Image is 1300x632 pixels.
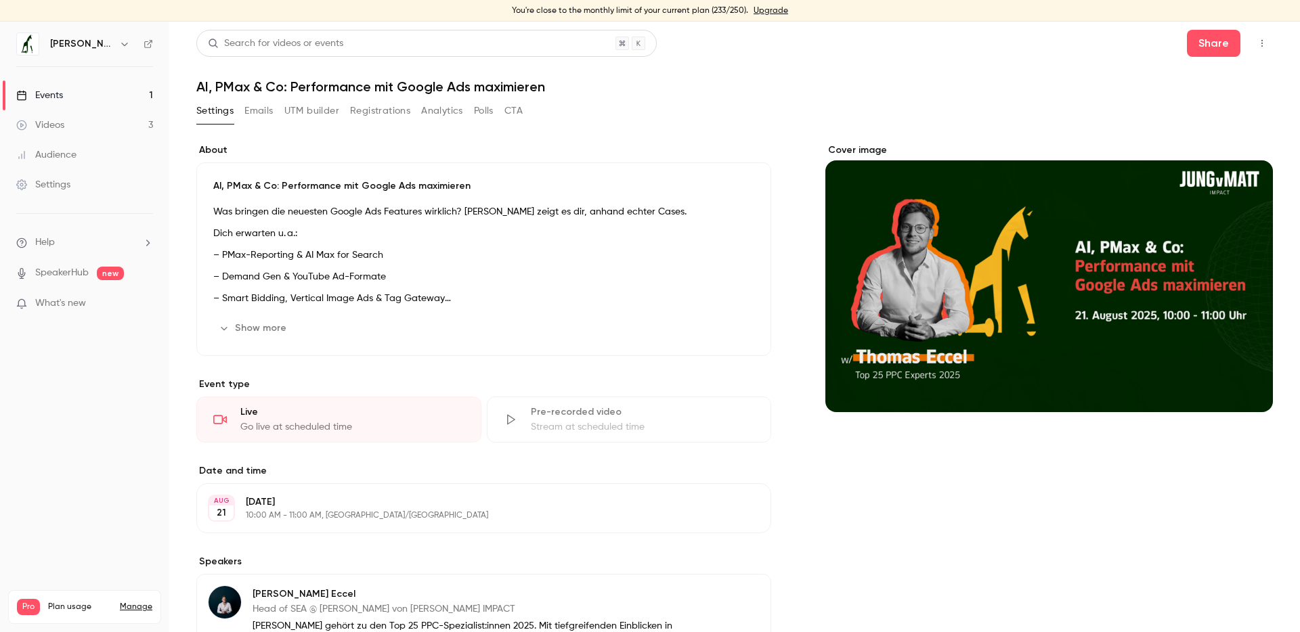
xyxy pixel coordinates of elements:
p: – Smart Bidding, Vertical Image Ads & Tag Gateway [213,290,754,307]
p: [DATE] [246,495,699,509]
a: Manage [120,602,152,612]
p: Head of SEA @ [PERSON_NAME] von [PERSON_NAME] IMPACT [253,602,683,616]
button: Emails [244,100,273,122]
button: Polls [474,100,494,122]
label: Cover image [825,143,1273,157]
iframe: Noticeable Trigger [137,298,153,310]
span: Pro [17,599,40,615]
div: Pre-recorded video [531,405,755,419]
p: AI, PMax & Co: Performance mit Google Ads maximieren [213,179,754,193]
button: UTM builder [284,100,339,122]
li: help-dropdown-opener [16,235,153,250]
a: SpeakerHub [35,266,89,280]
p: 10:00 AM - 11:00 AM, [GEOGRAPHIC_DATA]/[GEOGRAPHIC_DATA] [246,510,699,521]
p: 21 [217,506,226,520]
h6: [PERSON_NAME] von [PERSON_NAME] IMPACT [50,37,114,51]
div: LiveGo live at scheduled time [196,397,481,443]
p: – PMax-Reporting & AI Max for Search [213,247,754,263]
h1: AI, PMax & Co: Performance mit Google Ads maximieren [196,78,1273,95]
span: What's new [35,296,86,311]
div: Audience [16,148,77,162]
button: Settings [196,100,234,122]
span: new [97,267,124,280]
label: Date and time [196,464,771,478]
div: Settings [16,178,70,191]
div: Search for videos or events [208,37,343,51]
img: Jung von Matt IMPACT [17,33,39,55]
button: Registrations [350,100,410,122]
button: CTA [504,100,523,122]
p: – Demand Gen & YouTube Ad-Formate [213,269,754,285]
img: Thomas Eccel [209,586,241,618]
button: Share [1187,30,1240,57]
label: About [196,143,771,157]
div: Go live at scheduled time [240,420,464,434]
div: AUG [209,496,234,505]
div: Pre-recorded videoStream at scheduled time [487,397,772,443]
div: Live [240,405,464,419]
div: Videos [16,118,64,132]
p: Was bringen die neuesten Google Ads Features wirklich? [PERSON_NAME] zeigt es dir, anhand echter ... [213,204,754,220]
label: Speakers [196,555,771,568]
span: Help [35,235,55,250]
div: Stream at scheduled time [531,420,755,434]
p: Dich erwarten u. a.: [213,225,754,242]
div: Events [16,89,63,102]
button: Analytics [421,100,463,122]
section: Cover image [825,143,1273,412]
p: [PERSON_NAME] Eccel [253,587,683,601]
a: Upgrade [754,5,788,16]
p: Event type [196,378,771,391]
span: Plan usage [48,602,112,612]
button: Show more [213,317,295,339]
